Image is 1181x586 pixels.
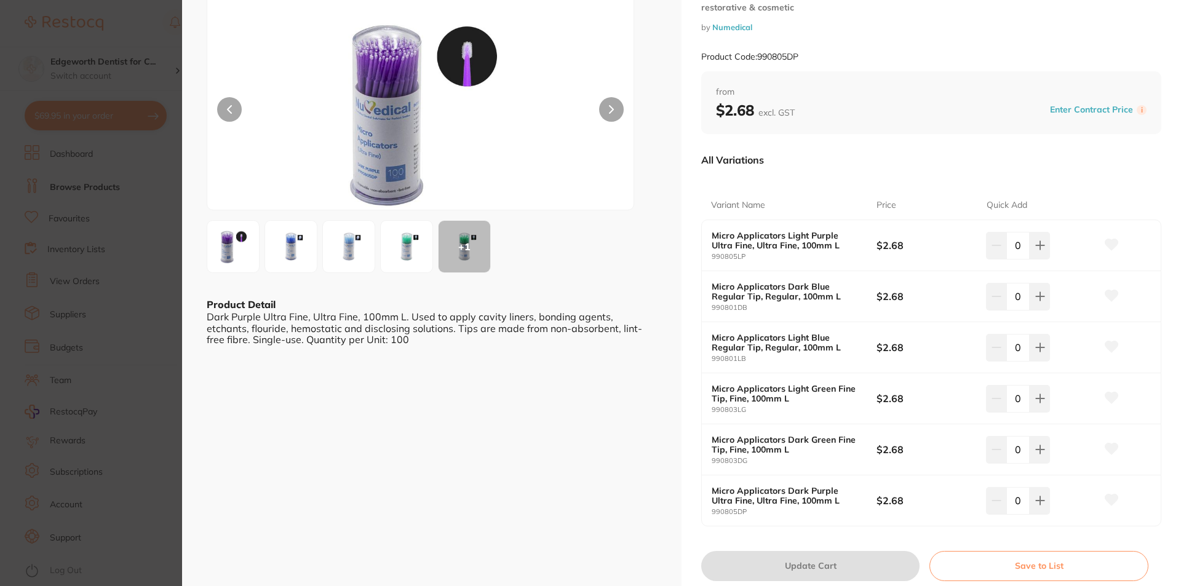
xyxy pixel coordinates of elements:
small: Product Code: 990805DP [701,52,798,62]
button: Save to List [929,551,1148,580]
b: $2.68 [877,341,976,354]
b: $2.68 [877,290,976,303]
b: Micro Applicators Dark Blue Regular Tip, Regular, 100mm L [712,282,860,301]
b: Micro Applicators Dark Purple Ultra Fine, Ultra Fine, 100mm L [712,486,860,505]
p: All Variations [701,154,764,166]
b: $2.68 [877,443,976,456]
small: 990805DP [712,508,877,516]
small: 990801LB [712,355,877,363]
button: +1 [438,220,491,273]
button: Update Cart [701,551,920,580]
span: from [716,86,1147,98]
a: Numedical [712,22,752,32]
b: $2.68 [877,494,976,507]
small: restorative & cosmetic [701,2,1161,13]
p: Variant Name [711,199,765,212]
p: Price [877,199,896,212]
small: 990803LG [712,406,877,414]
span: excl. GST [758,107,795,118]
small: 990805LP [712,253,877,261]
b: $2.68 [877,392,976,405]
p: Quick Add [987,199,1027,212]
div: Dark Purple Ultra Fine, Ultra Fine, 100mm L. Used to apply cavity liners, bonding agents, etchant... [207,311,657,345]
button: Enter Contract Price [1046,104,1137,116]
b: $2.68 [877,239,976,252]
div: + 1 [439,221,490,272]
b: Micro Applicators Light Purple Ultra Fine, Ultra Fine, 100mm L [712,231,860,250]
img: Zw [293,15,549,210]
img: MjItanBn [269,224,313,269]
b: Micro Applicators Light Green Fine Tip, Fine, 100mm L [712,384,860,403]
img: Zw [211,224,255,269]
b: Product Detail [207,298,276,311]
small: 990803DG [712,457,877,465]
img: NTYtanBn [327,224,371,269]
small: 990801DB [712,304,877,312]
img: N2QtanBn [384,224,429,269]
small: by [701,23,1161,32]
b: $2.68 [716,101,795,119]
b: Micro Applicators Dark Green Fine Tip, Fine, 100mm L [712,435,860,454]
b: Micro Applicators Light Blue Regular Tip, Regular, 100mm L [712,333,860,352]
label: i [1137,105,1147,115]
